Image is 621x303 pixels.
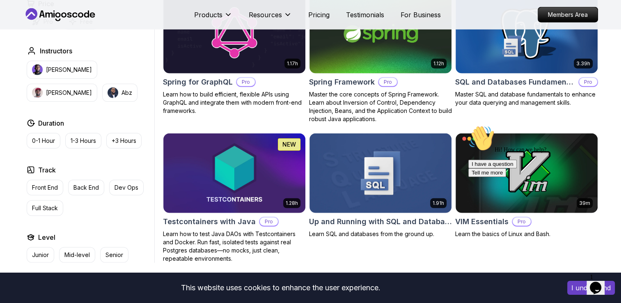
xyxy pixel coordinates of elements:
[27,61,97,79] button: instructor img[PERSON_NAME]
[455,230,598,238] p: Learn the basics of Linux and Bash.
[309,133,451,213] img: Up and Running with SQL and Databases card
[163,133,305,213] img: Testcontainers with Java card
[237,78,255,86] p: Pro
[567,281,615,295] button: Accept cookies
[71,137,96,145] p: 1-3 Hours
[108,87,118,98] img: instructor img
[433,200,444,207] p: 1.91h
[433,60,444,67] p: 1.12h
[163,216,256,227] h2: Testcontainers with Java
[32,251,49,259] p: Junior
[194,10,232,26] button: Products
[282,140,296,149] p: NEW
[249,10,292,26] button: Resources
[401,10,441,20] a: For Business
[455,133,598,238] a: VIM Essentials card39mVIM EssentialsProLearn the basics of Linux and Bash.
[455,216,509,227] h2: VIM Essentials
[579,78,597,86] p: Pro
[379,78,397,86] p: Pro
[3,46,41,55] button: Tell me more
[3,3,151,55] div: 👋Hi! How can we help?I have a questionTell me more
[576,60,590,67] p: 3.39h
[38,232,55,242] h2: Level
[102,84,137,102] button: instructor imgAbz
[309,230,452,238] p: Learn SQL and databases from the ground up.
[73,184,99,192] p: Back End
[287,60,298,67] p: 1.17h
[249,10,282,20] p: Resources
[32,184,58,192] p: Front End
[59,247,95,263] button: Mid-level
[3,3,30,30] img: :wave:
[163,76,233,88] h2: Spring for GraphQL
[194,10,222,20] p: Products
[309,216,452,227] h2: Up and Running with SQL and Databases
[3,25,81,31] span: Hi! How can we help?
[455,76,575,88] h2: SQL and Databases Fundamentals
[6,279,555,297] div: This website uses cookies to enhance the user experience.
[27,180,63,195] button: Front End
[32,87,43,98] img: instructor img
[106,133,142,149] button: +3 Hours
[68,180,104,195] button: Back End
[260,218,278,226] p: Pro
[121,89,132,97] p: Abz
[309,133,452,238] a: Up and Running with SQL and Databases card1.91hUp and Running with SQL and DatabasesLearn SQL and...
[587,270,613,295] iframe: chat widget
[309,90,452,123] p: Master the core concepts of Spring Framework. Learn about Inversion of Control, Dependency Inject...
[538,7,598,22] p: Members Area
[38,165,56,175] h2: Track
[100,247,128,263] button: Senior
[112,137,136,145] p: +3 Hours
[32,137,55,145] p: 0-1 Hour
[109,180,144,195] button: Dev Ops
[27,200,63,216] button: Full Stack
[38,118,64,128] h2: Duration
[46,89,92,97] p: [PERSON_NAME]
[27,84,97,102] button: instructor img[PERSON_NAME]
[308,10,330,20] a: Pricing
[105,251,123,259] p: Senior
[27,247,54,263] button: Junior
[3,38,52,46] button: I have a question
[27,133,60,149] button: 0-1 Hour
[346,10,384,20] a: Testimonials
[32,64,43,75] img: instructor img
[309,76,375,88] h2: Spring Framework
[115,184,138,192] p: Dev Ops
[65,133,101,149] button: 1-3 Hours
[455,90,598,107] p: Master SQL and database fundamentals to enhance your data querying and management skills.
[32,204,58,212] p: Full Stack
[40,46,72,56] h2: Instructors
[46,66,92,74] p: [PERSON_NAME]
[64,251,90,259] p: Mid-level
[163,90,306,115] p: Learn how to build efficient, flexible APIs using GraphQL and integrate them with modern front-en...
[163,230,306,263] p: Learn how to test Java DAOs with Testcontainers and Docker. Run fast, isolated tests against real...
[456,133,598,213] img: VIM Essentials card
[163,133,306,263] a: Testcontainers with Java card1.28hNEWTestcontainers with JavaProLearn how to test Java DAOs with ...
[538,7,598,23] a: Members Area
[286,200,298,207] p: 1.28h
[465,122,613,266] iframe: chat widget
